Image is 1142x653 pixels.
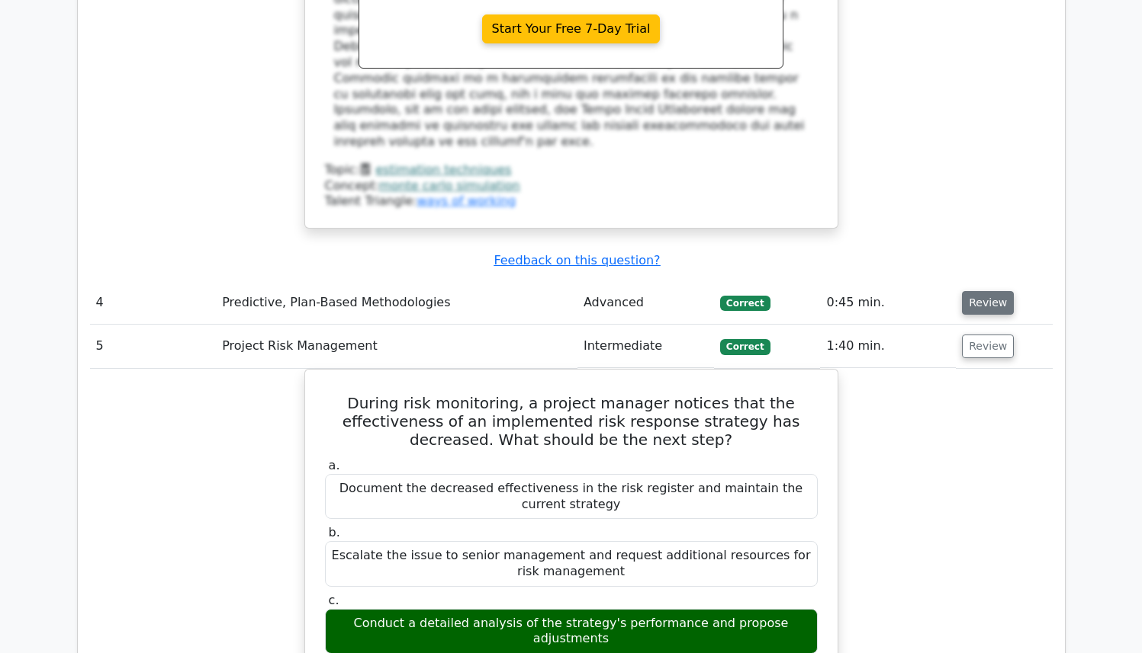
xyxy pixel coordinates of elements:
[325,474,818,520] div: Document the decreased effectiveness in the risk register and maintain the current strategy
[379,178,520,193] a: monte carlo simulation
[820,281,956,325] td: 0:45 min.
[216,325,577,368] td: Project Risk Management
[494,253,660,267] a: Feedback on this question?
[577,325,714,368] td: Intermediate
[329,458,340,472] span: a.
[329,593,339,607] span: c.
[482,14,661,43] a: Start Your Free 7-Day Trial
[962,291,1014,315] button: Review
[962,335,1014,358] button: Review
[325,541,818,587] div: Escalate the issue to senior management and request additional resources for risk management
[417,194,516,208] a: ways of working
[720,296,770,311] span: Correct
[90,325,217,368] td: 5
[325,162,818,178] div: Topic:
[325,162,818,210] div: Talent Triangle:
[216,281,577,325] td: Predictive, Plan-Based Methodologies
[325,178,818,194] div: Concept:
[323,394,819,449] h5: During risk monitoring, a project manager notices that the effectiveness of an implemented risk r...
[820,325,956,368] td: 1:40 min.
[329,525,340,539] span: b.
[720,339,770,354] span: Correct
[375,162,511,177] a: estimation techniques
[90,281,217,325] td: 4
[577,281,714,325] td: Advanced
